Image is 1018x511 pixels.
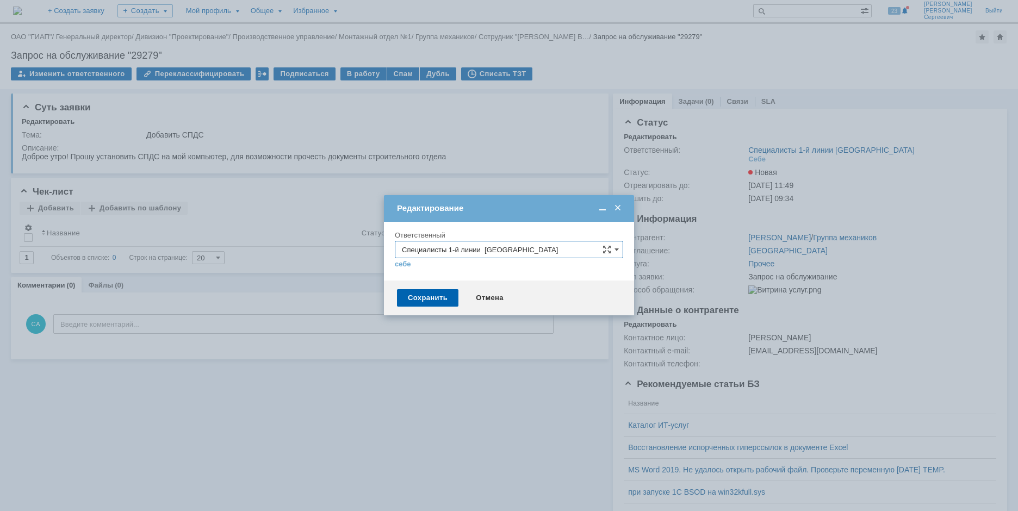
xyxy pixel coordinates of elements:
[397,203,623,213] div: Редактирование
[597,203,608,213] span: Свернуть (Ctrl + M)
[395,232,621,239] div: Ответственный
[603,245,611,254] span: Сложная форма
[395,260,411,269] a: себе
[612,203,623,213] span: Закрыть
